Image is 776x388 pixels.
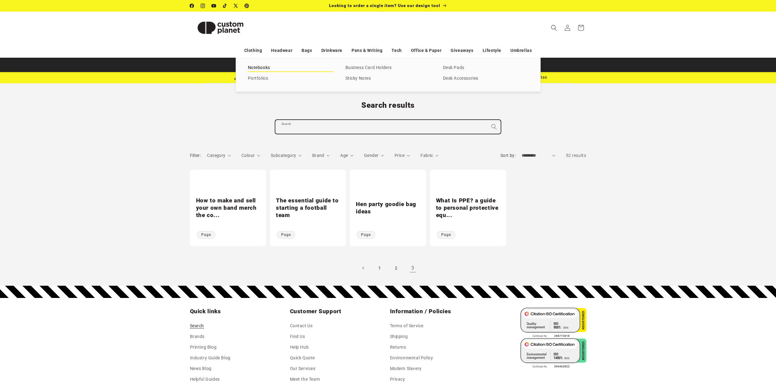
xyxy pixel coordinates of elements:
[190,322,204,331] a: Search
[395,153,405,158] span: Price
[566,153,586,158] span: 52 results
[436,197,500,219] a: What Is PPE? a guide to personal protective equ...
[420,153,433,158] span: Fabric
[241,153,255,158] span: Colour
[390,322,424,331] a: Terms of Service
[356,201,420,216] a: Hen party goodie bag ideas
[190,308,286,315] h2: Quick links
[520,338,586,369] img: ISO 14001 Certified
[271,152,302,159] summary: Subcategory (0 selected)
[248,74,333,83] a: Portfolios
[190,261,586,275] nav: Pagination
[329,3,440,8] span: Looking to order a single item? Use our design tool
[196,197,260,219] a: How to make and sell your own band merch the co...
[190,100,586,110] h1: Search results
[357,261,370,275] a: Previous page
[443,64,528,72] a: Desk Pads
[390,308,486,315] h2: Information / Policies
[373,261,387,275] a: Page 1
[411,45,442,56] a: Office & Paper
[390,331,408,342] a: Shipping
[443,74,528,83] a: Desk Accessories
[248,64,333,72] a: Notebooks
[302,45,312,56] a: Bags
[510,45,532,56] a: Umbrellas
[451,45,473,56] a: Giveaways
[547,21,561,34] summary: Search
[276,197,340,219] a: The essential guide to starting a football team
[392,45,402,56] a: Tech
[390,374,405,385] a: Privacy
[290,363,316,374] a: Our Services
[500,153,516,158] label: Sort by:
[352,45,382,56] a: Pens & Writing
[312,152,330,159] summary: Brand (0 selected)
[340,152,353,159] summary: Age (0 selected)
[207,153,225,158] span: Category
[312,153,324,158] span: Brand
[241,152,260,159] summary: Colour (0 selected)
[483,45,501,56] a: Lifestyle
[345,64,431,72] a: Business Card Holders
[520,308,586,338] img: ISO 9001 Certified
[190,353,231,363] a: Industry Guide Blog
[390,342,406,353] a: Returns
[390,261,403,275] a: Page 2
[271,153,296,158] span: Subcategory
[290,331,305,342] a: Find Us
[364,153,378,158] span: Gender
[290,342,309,353] a: Help Hub
[188,12,253,44] a: Custom Planet
[290,374,320,385] a: Meet the Team
[420,152,438,159] summary: Fabric (0 selected)
[390,363,422,374] a: Modern Slavery
[190,14,251,42] img: Custom Planet
[321,45,342,56] a: Drinkware
[207,152,231,159] summary: Category (0 selected)
[406,261,420,275] a: Page 3
[190,342,217,353] a: Printing Blog
[190,374,220,385] a: Helpful Guides
[290,322,313,331] a: Contact Us
[190,152,201,159] h2: Filter:
[290,308,386,315] h2: Customer Support
[674,322,776,388] iframe: Chat Widget
[345,74,431,83] a: Sticky Notes
[271,45,292,56] a: Headwear
[190,363,212,374] a: News Blog
[244,45,262,56] a: Clothing
[364,152,384,159] summary: Gender (0 selected)
[340,153,348,158] span: Age
[487,120,501,133] button: Search
[390,353,433,363] a: Environmental Policy
[290,353,315,363] a: Quick Quote
[395,152,410,159] summary: Price
[190,331,205,342] a: Brands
